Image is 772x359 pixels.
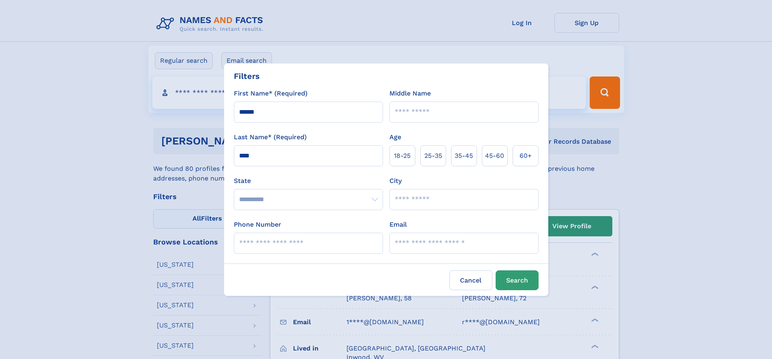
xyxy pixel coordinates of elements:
[389,176,402,186] label: City
[389,132,401,142] label: Age
[394,151,411,161] span: 18‑25
[234,89,308,98] label: First Name* (Required)
[485,151,504,161] span: 45‑60
[389,89,431,98] label: Middle Name
[389,220,407,229] label: Email
[234,70,260,82] div: Filters
[520,151,532,161] span: 60+
[449,270,492,290] label: Cancel
[424,151,442,161] span: 25‑35
[234,176,383,186] label: State
[234,132,307,142] label: Last Name* (Required)
[455,151,473,161] span: 35‑45
[496,270,539,290] button: Search
[234,220,281,229] label: Phone Number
